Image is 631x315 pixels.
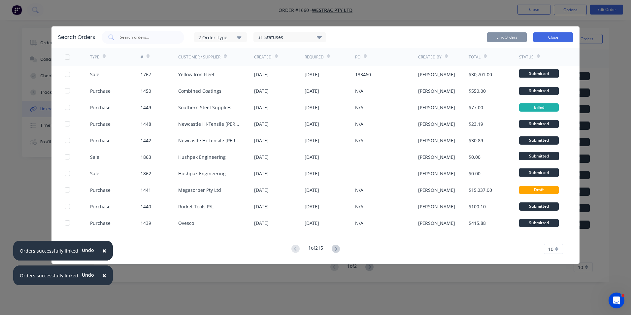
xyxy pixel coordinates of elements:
div: [DATE] [254,170,269,177]
div: Rocket Tools P/L [178,203,214,210]
div: 133460 [355,71,371,78]
div: $415.88 [469,220,486,227]
div: Purchase [90,203,111,210]
div: TYPE [90,54,99,60]
div: Orders successfully linked [20,272,78,279]
div: 1440 [141,203,151,210]
div: [DATE] [254,104,269,111]
div: Sale [90,170,99,177]
div: 1442 [141,137,151,144]
div: Purchase [90,187,111,193]
div: Required [305,54,324,60]
div: $0.00 [469,154,481,160]
span: × [102,246,106,255]
div: [PERSON_NAME] [418,170,455,177]
div: Ovesco [178,220,194,227]
input: Search orders... [119,34,174,41]
div: Sale [90,71,99,78]
div: Status [519,54,534,60]
div: Combined Coatings [178,87,221,94]
div: Billed [519,103,559,112]
div: Purchase [90,121,111,127]
div: N/A [355,187,363,193]
button: Undo [78,245,98,255]
div: Created By [418,54,442,60]
div: [DATE] [254,87,269,94]
div: [DATE] [305,203,319,210]
div: 1767 [141,71,151,78]
div: [DATE] [305,87,319,94]
button: 2 Order Type [194,32,247,42]
div: [DATE] [305,104,319,111]
div: Submitted [519,219,559,227]
span: Submitted [519,168,559,177]
button: Link Orders [487,32,527,42]
div: 1449 [141,104,151,111]
div: [DATE] [305,121,319,127]
div: N/A [355,137,363,144]
div: 2 Order Type [198,34,243,41]
div: Submitted [519,202,559,211]
div: $30,701.00 [469,71,492,78]
button: Undo [78,270,98,280]
div: Purchase [90,104,111,111]
div: $30.89 [469,137,483,144]
div: [DATE] [254,203,269,210]
div: [PERSON_NAME] [418,137,455,144]
span: Submitted [519,69,559,78]
div: [PERSON_NAME] [418,87,455,94]
div: 1 of 215 [308,244,323,254]
div: Megasorber Pty Ltd [178,187,221,193]
div: Hushpak Engineering [178,154,226,160]
div: Submitted [519,87,559,95]
div: N/A [355,203,363,210]
div: [DATE] [305,71,319,78]
div: [DATE] [305,137,319,144]
div: Orders successfully linked [20,247,78,254]
div: 1863 [141,154,151,160]
div: $77.00 [469,104,483,111]
div: Total [469,54,481,60]
button: Close [533,32,573,42]
div: # [141,54,143,60]
div: Purchase [90,137,111,144]
div: [DATE] [305,187,319,193]
div: [PERSON_NAME] [418,71,455,78]
div: [PERSON_NAME] [418,121,455,127]
span: × [102,271,106,280]
div: Southern Steel Supplies [178,104,231,111]
button: Close [96,243,113,259]
div: [PERSON_NAME] [418,104,455,111]
div: Purchase [90,220,111,227]
div: 1441 [141,187,151,193]
div: Draft [519,186,559,194]
div: 1439 [141,220,151,227]
div: Created [254,54,272,60]
div: N/A [355,87,363,94]
div: Search Orders [58,33,95,41]
div: [DATE] [254,71,269,78]
span: 10 [548,246,553,253]
div: Submitted [519,120,559,128]
div: [DATE] [305,220,319,227]
div: N/A [355,220,363,227]
div: PO [355,54,360,60]
div: Hushpak Engineering [178,170,226,177]
div: [DATE] [254,137,269,144]
div: [PERSON_NAME] [418,154,455,160]
div: $100.10 [469,203,486,210]
div: N/A [355,121,363,127]
div: [DATE] [254,187,269,193]
iframe: Intercom live chat [609,293,624,308]
div: $550.00 [469,87,486,94]
div: 1448 [141,121,151,127]
div: $0.00 [469,170,481,177]
div: [PERSON_NAME] [418,203,455,210]
div: [PERSON_NAME] [418,187,455,193]
div: Newcastle Hi-Tensile [PERSON_NAME] [178,137,241,144]
div: 1450 [141,87,151,94]
div: N/A [355,104,363,111]
div: [DATE] [305,170,319,177]
div: Submitted [519,136,559,145]
div: 31 Statuses [254,34,326,41]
